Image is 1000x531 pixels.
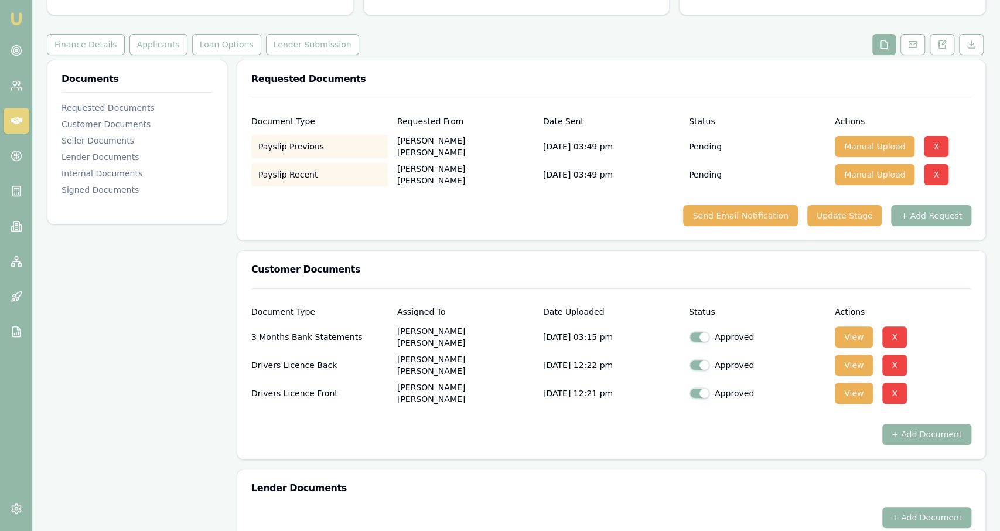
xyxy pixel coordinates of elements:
[924,164,948,185] button: X
[543,135,680,158] div: [DATE] 03:49 pm
[251,135,388,158] div: Payslip Previous
[882,507,971,528] button: + Add Document
[835,136,914,157] button: Manual Upload
[835,164,914,185] button: Manual Upload
[891,205,971,226] button: + Add Request
[543,163,680,186] div: [DATE] 03:49 pm
[9,12,23,26] img: emu-icon-u.png
[882,326,907,348] button: X
[882,355,907,376] button: X
[251,265,971,274] h3: Customer Documents
[62,135,213,147] div: Seller Documents
[543,325,680,349] p: [DATE] 03:15 pm
[190,34,264,55] a: Loan Options
[47,34,125,55] button: Finance Details
[689,308,825,316] div: Status
[251,484,971,493] h3: Lender Documents
[251,117,388,125] div: Document Type
[689,169,722,181] p: Pending
[62,168,213,179] div: Internal Documents
[62,118,213,130] div: Customer Documents
[689,141,722,152] p: Pending
[543,117,680,125] div: Date Sent
[127,34,190,55] a: Applicants
[543,382,680,405] p: [DATE] 12:21 pm
[543,353,680,377] p: [DATE] 12:22 pm
[192,34,261,55] button: Loan Options
[689,359,825,371] div: Approved
[397,117,534,125] div: Requested From
[266,34,359,55] button: Lender Submission
[251,308,388,316] div: Document Type
[835,326,873,348] button: View
[62,184,213,196] div: Signed Documents
[683,205,797,226] button: Send Email Notification
[251,325,388,349] div: 3 Months Bank Statements
[397,353,534,377] p: [PERSON_NAME] [PERSON_NAME]
[62,102,213,114] div: Requested Documents
[47,34,127,55] a: Finance Details
[543,308,680,316] div: Date Uploaded
[882,424,971,445] button: + Add Document
[835,355,873,376] button: View
[689,117,825,125] div: Status
[129,34,187,55] button: Applicants
[689,387,825,399] div: Approved
[924,136,948,157] button: X
[397,308,534,316] div: Assigned To
[397,135,534,158] p: [PERSON_NAME] [PERSON_NAME]
[251,163,388,186] div: Payslip Recent
[397,163,534,186] p: [PERSON_NAME] [PERSON_NAME]
[62,151,213,163] div: Lender Documents
[882,383,907,404] button: X
[251,382,388,405] div: Drivers Licence Front
[397,325,534,349] p: [PERSON_NAME] [PERSON_NAME]
[251,74,971,84] h3: Requested Documents
[264,34,361,55] a: Lender Submission
[835,308,971,316] div: Actions
[62,74,213,84] h3: Documents
[397,382,534,405] p: [PERSON_NAME] [PERSON_NAME]
[689,331,825,343] div: Approved
[251,353,388,377] div: Drivers Licence Back
[807,205,882,226] button: Update Stage
[835,383,873,404] button: View
[835,117,971,125] div: Actions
